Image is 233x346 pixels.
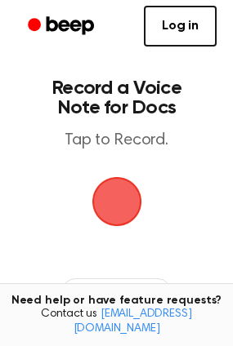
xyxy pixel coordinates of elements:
a: Beep [16,11,109,42]
p: Tap to Record. [29,131,204,151]
img: Beep Logo [92,177,141,226]
span: Contact us [10,308,223,336]
button: Recording History [62,278,170,304]
a: Log in [144,6,217,47]
h1: Record a Voice Note for Docs [29,78,204,118]
a: [EMAIL_ADDRESS][DOMAIN_NAME] [74,308,192,335]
